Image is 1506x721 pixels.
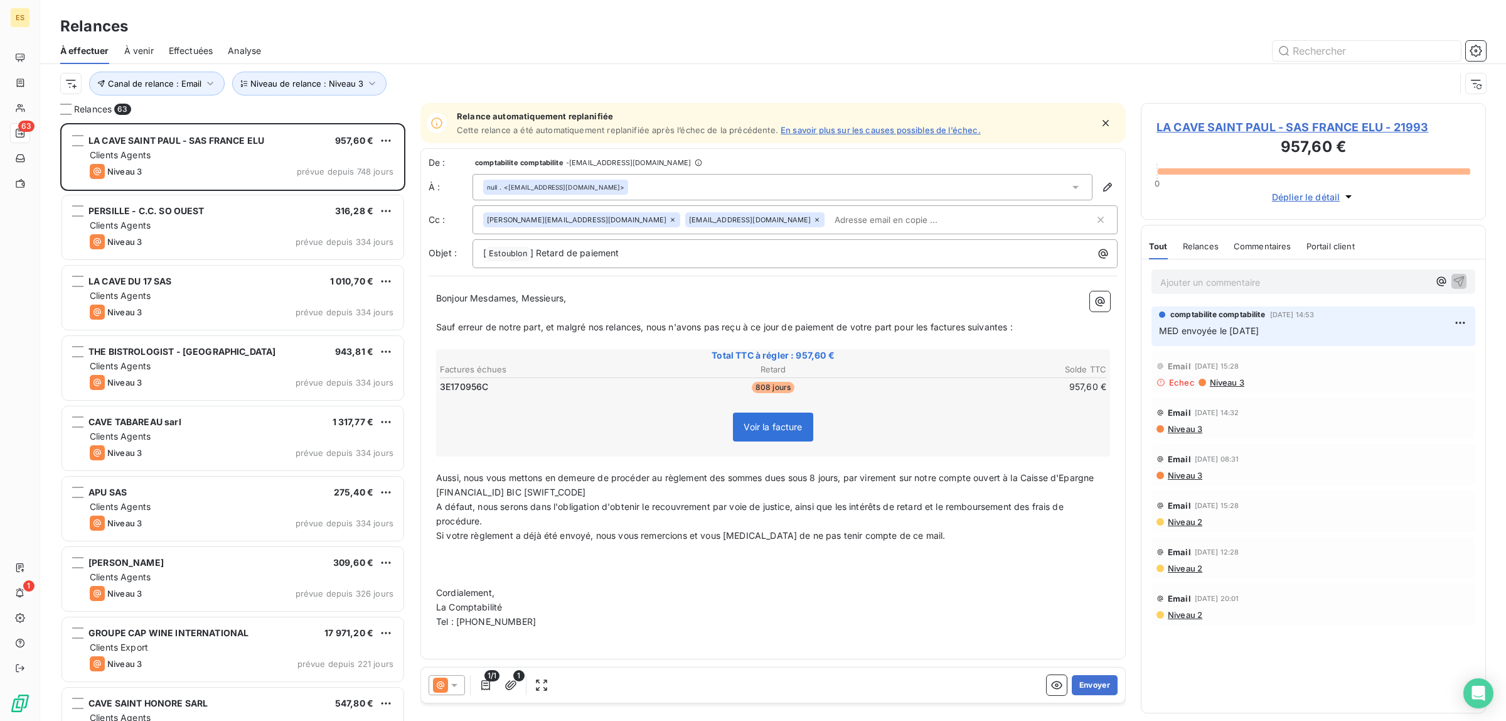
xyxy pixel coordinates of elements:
[124,45,154,57] span: À venir
[335,135,373,146] span: 957,60 €
[689,216,811,224] span: [EMAIL_ADDRESS][DOMAIN_NAME]
[457,125,778,135] span: Cette relance a été automatiquement replanifiée après l’échec de la précédente.
[90,360,151,371] span: Clients Agents
[88,276,172,286] span: LA CAVE DU 17 SAS
[74,103,112,116] span: Relances
[436,501,1066,526] span: A défaut, nous serons dans l'obligation d'obtenir le recouvrement par voie de justice, ainsi que ...
[296,448,393,458] span: prévue depuis 334 jours
[169,45,213,57] span: Effectuées
[1209,377,1244,388] span: Niveau 3
[107,166,142,176] span: Niveau 3
[1168,454,1191,464] span: Email
[88,487,127,497] span: APU SAS
[781,125,981,135] a: En savoir plus sur les causes possibles de l’échec.
[513,670,525,681] span: 1
[297,659,393,669] span: prévue depuis 221 jours
[1463,678,1493,708] div: Open Intercom Messenger
[1168,547,1191,557] span: Email
[436,530,945,541] span: Si votre règlement a déjà été envoyé, nous vous remercions et vous [MEDICAL_DATA] de ne pas tenir...
[1072,675,1118,695] button: Envoyer
[1149,241,1168,251] span: Tout
[88,627,248,638] span: GROUPE CAP WINE INTERNATIONAL
[88,557,164,568] span: [PERSON_NAME]
[88,135,264,146] span: LA CAVE SAINT PAUL - SAS FRANCE ELU
[107,448,142,458] span: Niveau 3
[90,642,148,653] span: Clients Export
[232,72,387,95] button: Niveau de relance : Niveau 3
[429,181,473,193] label: À :
[90,572,151,582] span: Clients Agents
[330,276,374,286] span: 1 010,70 €
[1167,610,1202,620] span: Niveau 2
[429,214,473,226] label: Cc :
[1168,408,1191,418] span: Email
[90,431,151,442] span: Clients Agents
[436,293,566,303] span: Bonjour Mesdames, Messieurs,
[60,123,405,721] div: grid
[439,363,661,376] th: Factures échues
[885,380,1107,394] td: 957,60 €
[88,416,181,427] span: CAVE TABAREAU sarl
[107,518,142,528] span: Niveau 3
[436,602,502,612] span: La Comptabilité
[483,247,486,258] span: [
[60,45,109,57] span: À effectuer
[88,346,275,357] span: THE BISTROLOGIST - [GEOGRAPHIC_DATA]
[1268,190,1359,204] button: Déplier le détail
[1168,594,1191,604] span: Email
[744,421,802,432] span: Voir la facture
[830,210,975,229] input: Adresse email en copie ...
[1170,309,1265,320] span: comptabilite comptabilite
[1273,41,1461,61] input: Rechercher
[1270,311,1315,318] span: [DATE] 14:53
[333,416,374,427] span: 1 317,77 €
[1195,595,1239,602] span: [DATE] 20:01
[10,693,30,713] img: Logo LeanPay
[1159,325,1259,336] span: MED envoyée le [DATE]
[334,487,373,497] span: 275,40 €
[90,290,151,301] span: Clients Agents
[297,166,393,176] span: prévue depuis 748 jours
[1156,136,1470,161] h3: 957,60 €
[114,104,131,115] span: 63
[333,557,373,568] span: 309,60 €
[1168,361,1191,371] span: Email
[90,220,151,230] span: Clients Agents
[88,205,205,216] span: PERSILLE - C.C. SO OUEST
[1272,190,1340,203] span: Déplier le détail
[60,15,128,38] h3: Relances
[1195,502,1239,509] span: [DATE] 15:28
[429,247,457,258] span: Objet :
[335,205,373,216] span: 316,28 €
[335,346,373,357] span: 943,81 €
[107,588,142,599] span: Niveau 3
[88,698,208,708] span: CAVE SAINT HONORE SARL
[107,237,142,247] span: Niveau 3
[23,580,35,592] span: 1
[487,183,624,192] div: <[EMAIL_ADDRESS][DOMAIN_NAME]>
[436,616,536,627] span: Tel : [PHONE_NUMBER]
[487,216,666,224] span: [PERSON_NAME][EMAIL_ADDRESS][DOMAIN_NAME]
[440,381,488,393] span: 3E170956C
[1195,409,1239,416] span: [DATE] 14:32
[228,45,261,57] span: Analyse
[296,588,393,599] span: prévue depuis 326 jours
[1195,362,1239,370] span: [DATE] 15:28
[530,247,619,258] span: ] Retard de paiement
[475,159,563,166] span: comptabilite comptabilite
[484,670,499,681] span: 1/1
[1306,241,1355,251] span: Portail client
[436,587,494,598] span: Cordialement,
[335,698,373,708] span: 547,80 €
[1195,548,1239,556] span: [DATE] 12:28
[1169,377,1195,388] span: Echec
[250,79,363,89] span: Niveau de relance : Niveau 3
[1155,178,1160,188] span: 0
[10,8,30,28] div: ES
[296,518,393,528] span: prévue depuis 334 jours
[566,159,691,166] span: - [EMAIL_ADDRESS][DOMAIN_NAME]
[107,307,142,317] span: Niveau 3
[429,156,473,169] span: De :
[107,377,142,388] span: Niveau 3
[296,237,393,247] span: prévue depuis 334 jours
